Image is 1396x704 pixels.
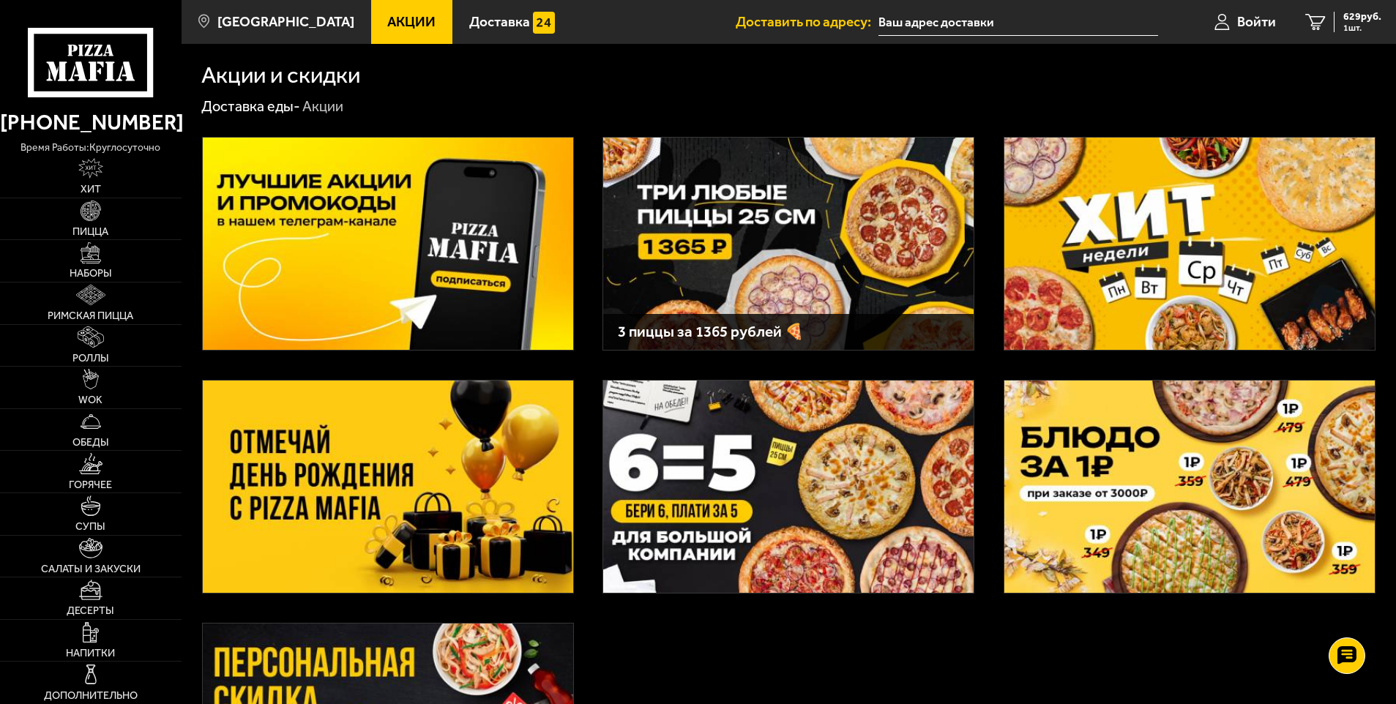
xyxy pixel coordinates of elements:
span: Дополнительно [44,691,138,701]
span: WOK [78,395,102,405]
span: Наборы [70,269,112,279]
span: Доставить по адресу: [736,15,878,29]
h1: Акции и скидки [201,64,360,87]
div: Акции [302,97,343,116]
span: Напитки [66,648,115,659]
input: Ваш адрес доставки [878,9,1157,36]
h3: 3 пиццы за 1365 рублей 🍕 [618,324,959,340]
span: [GEOGRAPHIC_DATA] [217,15,354,29]
span: Обеды [72,438,109,448]
span: Салаты и закуски [41,564,141,574]
span: Роллы [72,353,109,364]
span: Горячее [69,480,112,490]
a: Доставка еды- [201,97,300,115]
span: Хит [81,184,101,195]
span: Доставка [469,15,530,29]
span: Римская пицца [48,311,133,321]
span: 1 шт. [1343,23,1381,32]
span: Акции [387,15,436,29]
span: 629 руб. [1343,12,1381,22]
span: Пицца [72,227,108,237]
span: Десерты [67,606,114,616]
img: 15daf4d41897b9f0e9f617042186c801.svg [533,12,555,34]
span: Супы [75,522,105,532]
span: Войти [1237,15,1276,29]
a: 3 пиццы за 1365 рублей 🍕 [602,137,974,351]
